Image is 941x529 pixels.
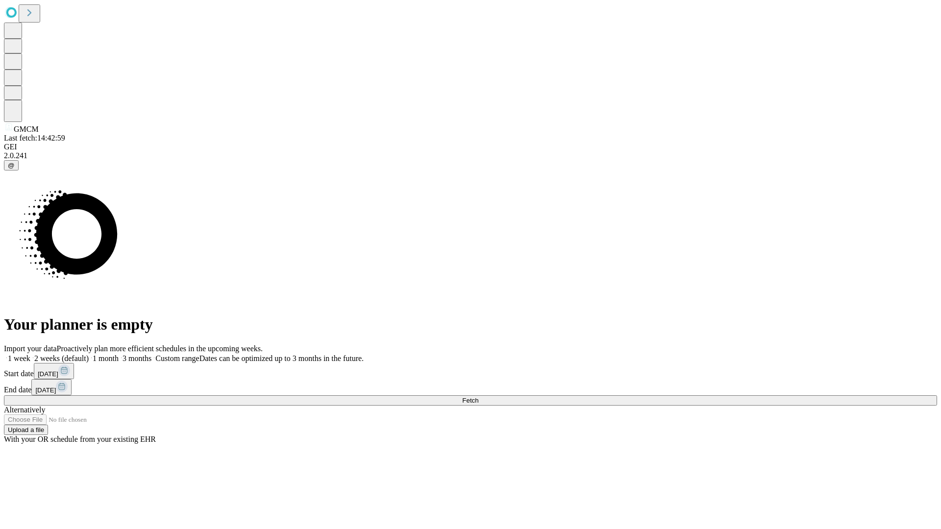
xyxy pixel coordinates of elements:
[4,363,937,379] div: Start date
[4,315,937,334] h1: Your planner is empty
[38,370,58,378] span: [DATE]
[57,344,263,353] span: Proactively plan more efficient schedules in the upcoming weeks.
[8,162,15,169] span: @
[4,344,57,353] span: Import your data
[4,134,65,142] span: Last fetch: 14:42:59
[14,125,39,133] span: GMCM
[34,363,74,379] button: [DATE]
[34,354,89,362] span: 2 weeks (default)
[8,354,30,362] span: 1 week
[4,151,937,160] div: 2.0.241
[4,406,45,414] span: Alternatively
[4,435,156,443] span: With your OR schedule from your existing EHR
[4,379,937,395] div: End date
[4,425,48,435] button: Upload a file
[35,386,56,394] span: [DATE]
[93,354,119,362] span: 1 month
[199,354,364,362] span: Dates can be optimized up to 3 months in the future.
[123,354,151,362] span: 3 months
[462,397,478,404] span: Fetch
[4,160,19,170] button: @
[4,143,937,151] div: GEI
[155,354,199,362] span: Custom range
[31,379,72,395] button: [DATE]
[4,395,937,406] button: Fetch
